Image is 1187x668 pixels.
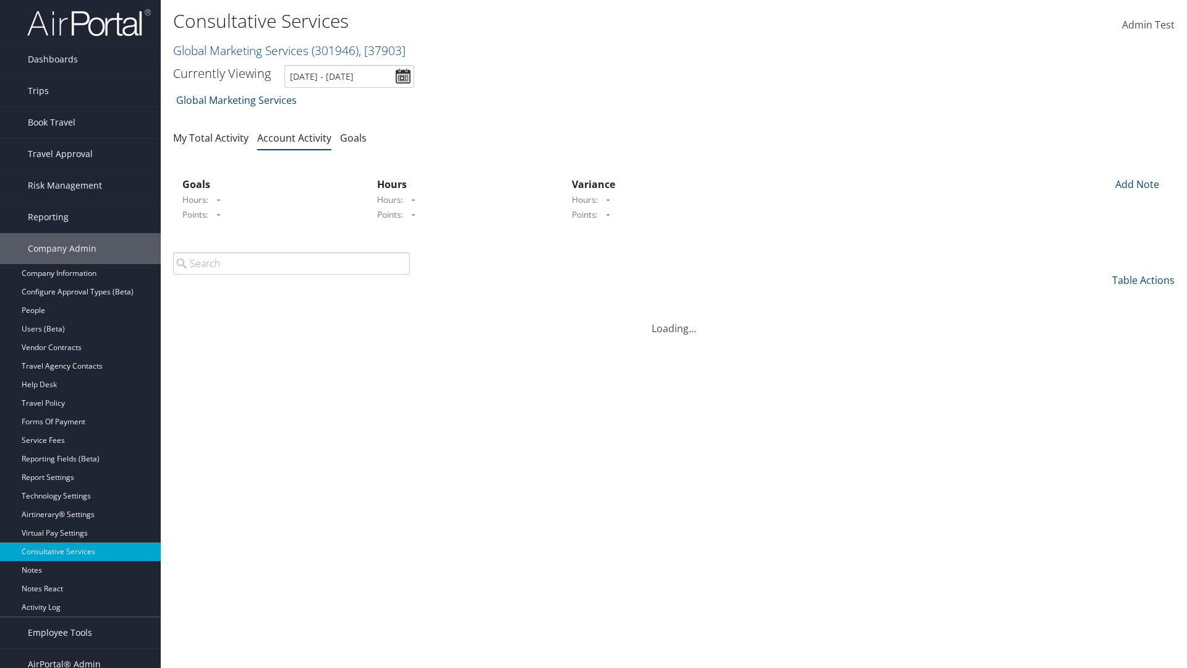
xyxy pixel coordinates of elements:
[377,208,403,221] label: Points:
[1107,177,1165,192] div: Add Note
[173,131,249,145] a: My Total Activity
[600,207,610,221] span: -
[211,192,220,206] span: -
[176,88,297,113] a: Global Marketing Services
[28,75,49,106] span: Trips
[600,192,610,206] span: -
[28,170,102,201] span: Risk Management
[312,42,359,59] span: ( 301946 )
[1112,273,1175,287] a: Table Actions
[28,107,75,138] span: Book Travel
[27,8,151,37] img: airportal-logo.png
[173,42,406,59] a: Global Marketing Services
[1122,6,1175,45] a: Admin Test
[173,306,1175,336] div: Loading...
[182,208,208,221] label: Points:
[257,131,331,145] a: Account Activity
[377,178,407,191] strong: Hours
[406,207,415,221] span: -
[182,194,208,206] label: Hours:
[211,207,220,221] span: -
[28,202,69,233] span: Reporting
[340,131,367,145] a: Goals
[1122,18,1175,32] span: Admin Test
[173,252,410,275] input: Search
[28,617,92,648] span: Employee Tools
[173,65,271,82] h3: Currently Viewing
[28,233,96,264] span: Company Admin
[28,44,78,75] span: Dashboards
[572,178,615,191] strong: Variance
[359,42,406,59] span: , [ 37903 ]
[284,65,414,88] input: [DATE] - [DATE]
[28,139,93,169] span: Travel Approval
[182,178,210,191] strong: Goals
[572,194,598,206] label: Hours:
[406,192,415,206] span: -
[377,194,403,206] label: Hours:
[173,8,841,34] h1: Consultative Services
[572,208,598,221] label: Points:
